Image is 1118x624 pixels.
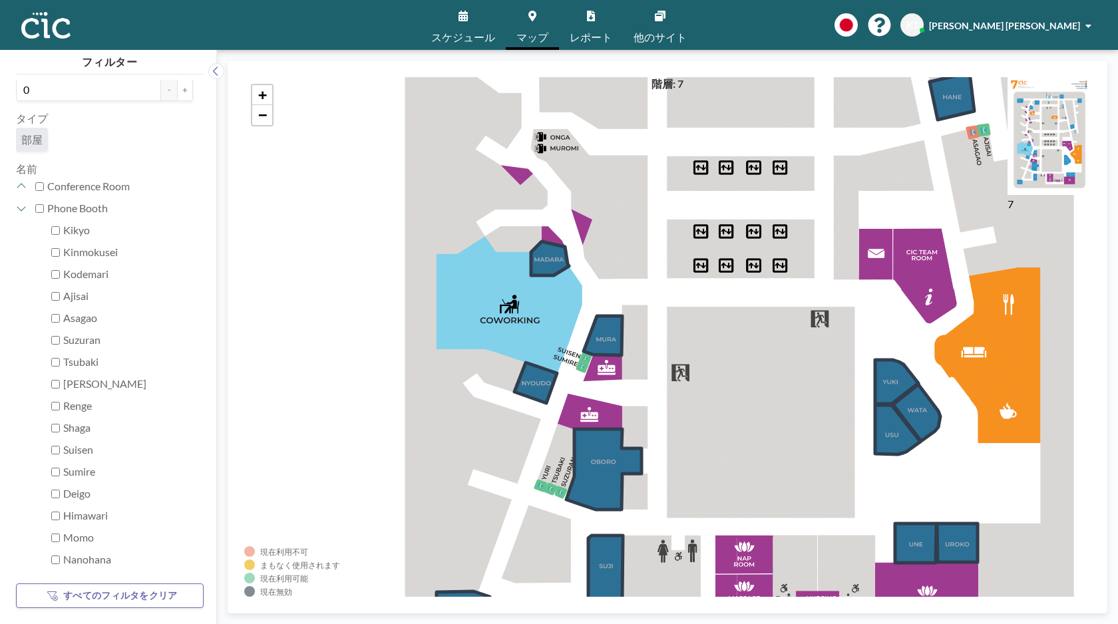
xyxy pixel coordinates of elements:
label: Suisen [63,443,193,456]
label: タイプ [16,112,48,125]
label: Ajisai [63,289,193,303]
span: 他のサイト [634,32,687,43]
span: − [258,106,267,123]
label: Phone Booth [47,202,193,215]
span: KT [906,19,918,31]
label: Sumire [63,465,193,478]
label: Suzuran [63,333,193,347]
label: Shaga [63,421,193,434]
label: 名前 [16,162,37,175]
div: 現在利用不可 [260,547,308,557]
label: Kodemari [63,267,193,281]
label: Kikyo [63,224,193,237]
label: Momo [63,531,193,544]
a: Zoom in [252,85,272,105]
span: + [258,86,267,103]
span: 部屋 [21,133,43,146]
label: [PERSON_NAME] [63,377,193,390]
div: 現在無効 [260,587,292,597]
label: Kinmokusei [63,245,193,259]
button: すべてのフィルタをクリア [16,583,204,608]
span: スケジュール [431,32,495,43]
label: Tsubaki [63,355,193,369]
span: マップ [516,32,548,43]
button: - [161,78,177,101]
label: Asagao [63,311,193,325]
a: Zoom out [252,105,272,125]
img: organization-logo [21,12,71,39]
img: e756fe08e05d43b3754d147caf3627ee.png [1008,77,1091,195]
label: Conference Room [47,180,193,193]
h4: フィルター [16,50,204,69]
span: レポート [570,32,612,43]
div: 現在利用可能 [260,573,308,583]
button: + [177,78,193,101]
label: Himawari [63,509,193,522]
label: Deigo [63,487,193,500]
label: 7 [1008,198,1014,210]
div: まもなく使用されます [260,560,340,570]
span: [PERSON_NAME] [PERSON_NAME] [929,20,1080,31]
label: Renge [63,399,193,412]
span: すべてのフィルタをクリア [63,589,177,602]
h4: 階層: 7 [652,77,683,90]
label: Nanohana [63,553,193,566]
